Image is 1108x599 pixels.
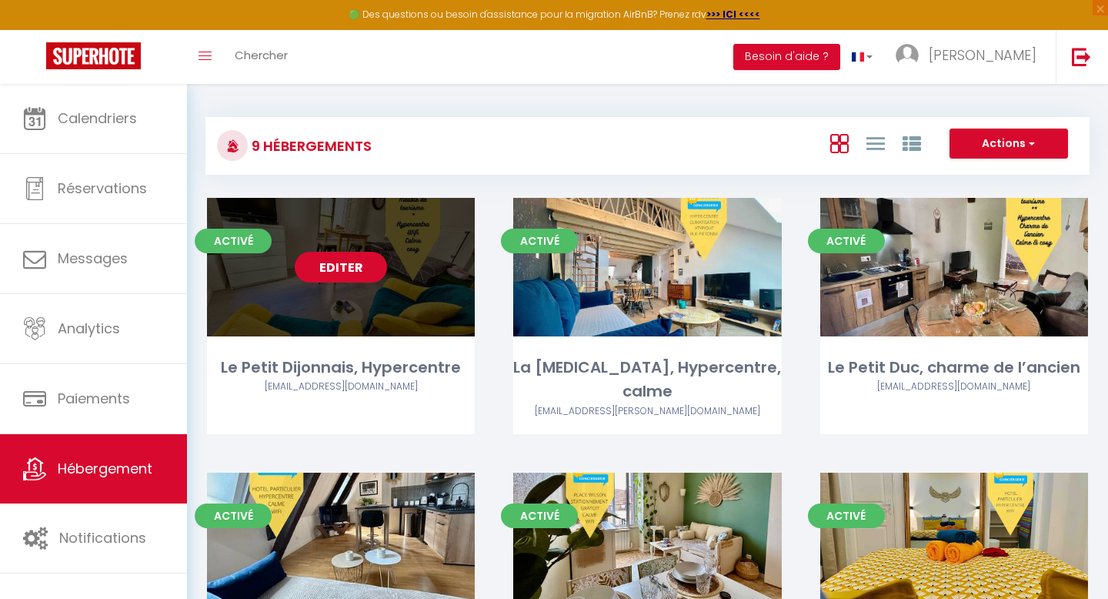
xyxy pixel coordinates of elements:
a: Editer [295,252,387,283]
img: Super Booking [46,42,141,69]
span: Activé [195,229,272,253]
button: Besoin d'aide ? [733,44,840,70]
div: Airbnb [513,404,781,419]
span: Activé [195,504,272,528]
a: ... [PERSON_NAME] [884,30,1056,84]
div: Airbnb [207,380,475,394]
span: Analytics [58,319,120,338]
span: Messages [58,249,128,268]
span: Activé [501,504,578,528]
a: >>> ICI <<<< [706,8,760,21]
div: Airbnb [820,380,1088,394]
a: Vue en Box [830,130,849,156]
span: Réservations [58,179,147,198]
span: [PERSON_NAME] [929,45,1036,65]
div: Le Petit Dijonnais, Hypercentre [207,356,475,380]
span: Activé [808,229,885,253]
span: Activé [808,504,885,528]
img: ... [896,44,919,67]
span: Paiements [58,389,130,408]
div: La [MEDICAL_DATA], Hypercentre, calme [513,356,781,404]
span: Calendriers [58,109,137,128]
a: Vue en Liste [866,130,885,156]
span: Chercher [235,47,288,63]
button: Actions [949,129,1068,159]
h3: 9 Hébergements [248,129,372,163]
a: Vue par Groupe [903,130,921,156]
span: Activé [501,229,578,253]
a: Chercher [223,30,299,84]
span: Hébergement [58,459,152,478]
img: logout [1072,47,1091,66]
span: Notifications [59,528,146,547]
div: Le Petit Duc, charme de l’ancien [820,356,1088,380]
